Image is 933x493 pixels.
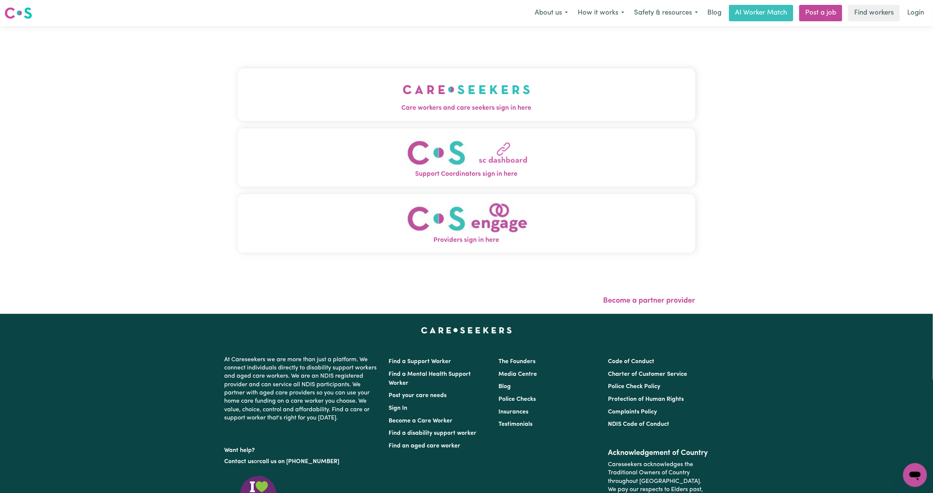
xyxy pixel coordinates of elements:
a: call us on [PHONE_NUMBER] [260,459,340,465]
h2: Acknowledgement of Country [608,449,708,458]
a: Login [903,5,929,21]
button: Care workers and care seekers sign in here [238,68,695,121]
a: Police Checks [498,396,536,402]
button: Providers sign in here [238,194,695,253]
span: Providers sign in here [238,235,695,245]
a: Become a Care Worker [389,418,453,424]
a: Careseekers logo [4,4,32,22]
a: Media Centre [498,371,537,377]
button: How it works [573,5,629,21]
a: Insurances [498,409,528,415]
span: Support Coordinators sign in here [238,169,695,179]
a: Careseekers home page [421,327,512,333]
button: About us [530,5,573,21]
a: Sign In [389,405,408,411]
a: Blog [498,384,511,390]
span: Care workers and care seekers sign in here [238,103,695,113]
a: Protection of Human Rights [608,396,684,402]
a: Find workers [848,5,900,21]
a: Police Check Policy [608,384,660,390]
a: Contact us [225,459,254,465]
p: At Careseekers we are more than just a platform. We connect individuals directly to disability su... [225,353,380,425]
a: NDIS Code of Conduct [608,421,669,427]
img: Careseekers logo [4,6,32,20]
a: The Founders [498,359,535,365]
iframe: Button to launch messaging window, conversation in progress [903,463,927,487]
a: Become a partner provider [603,297,695,305]
p: or [225,455,380,469]
a: AI Worker Match [729,5,793,21]
a: Charter of Customer Service [608,371,687,377]
a: Find an aged care worker [389,443,461,449]
a: Find a Mental Health Support Worker [389,371,471,386]
a: Post a job [799,5,842,21]
a: Find a Support Worker [389,359,451,365]
a: Blog [703,5,726,21]
button: Safety & resources [629,5,703,21]
button: Support Coordinators sign in here [238,128,695,187]
a: Find a disability support worker [389,430,477,436]
a: Post your care needs [389,393,447,399]
p: Want help? [225,443,380,455]
a: Complaints Policy [608,409,657,415]
a: Testimonials [498,421,532,427]
a: Code of Conduct [608,359,654,365]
